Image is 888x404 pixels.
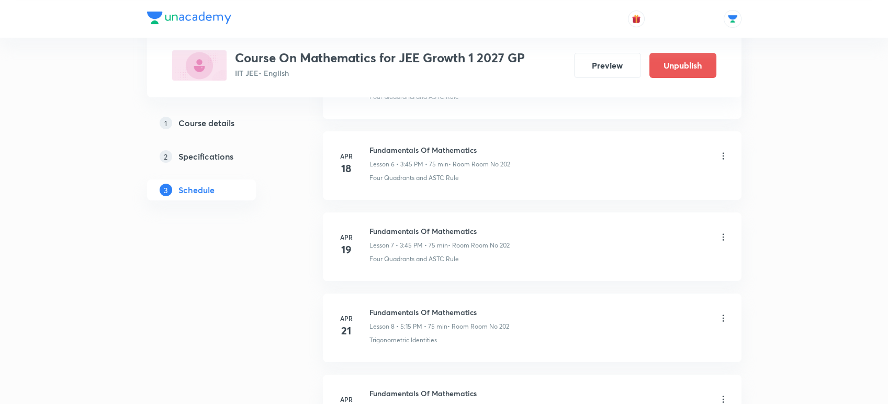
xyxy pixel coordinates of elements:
[369,173,459,183] p: Four Quadrants and ASTC Rule
[369,335,437,345] p: Trigonometric Identities
[649,53,716,78] button: Unpublish
[147,146,289,167] a: 2Specifications
[147,12,231,24] img: Company Logo
[336,395,357,404] h6: Apr
[178,184,215,196] h5: Schedule
[628,10,645,27] button: avatar
[336,323,357,339] h4: 21
[369,160,448,169] p: Lesson 6 • 3:45 PM • 75 min
[172,50,227,81] img: 99DBB004-79BB-4EAF-8A4E-196E27E2A176_plus.png
[369,226,510,237] h6: Fundamentals Of Mathematics
[178,117,234,129] h5: Course details
[448,160,510,169] p: • Room Room No 202
[235,50,525,65] h3: Course On Mathematics for JEE Growth 1 2027 GP
[369,241,448,250] p: Lesson 7 • 3:45 PM • 75 min
[336,313,357,323] h6: Apr
[448,241,510,250] p: • Room Room No 202
[369,307,509,318] h6: Fundamentals Of Mathematics
[447,322,509,331] p: • Room Room No 202
[369,254,459,264] p: Four Quadrants and ASTC Rule
[369,388,510,399] h6: Fundamentals Of Mathematics
[574,53,641,78] button: Preview
[369,144,510,155] h6: Fundamentals Of Mathematics
[724,10,741,28] img: Abhishek Singh
[369,322,447,331] p: Lesson 8 • 5:15 PM • 75 min
[178,150,233,163] h5: Specifications
[147,113,289,133] a: 1Course details
[160,117,172,129] p: 1
[235,68,525,78] p: IIT JEE • English
[632,14,641,24] img: avatar
[336,161,357,176] h4: 18
[336,242,357,257] h4: 19
[160,150,172,163] p: 2
[160,184,172,196] p: 3
[147,12,231,27] a: Company Logo
[336,232,357,242] h6: Apr
[336,151,357,161] h6: Apr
